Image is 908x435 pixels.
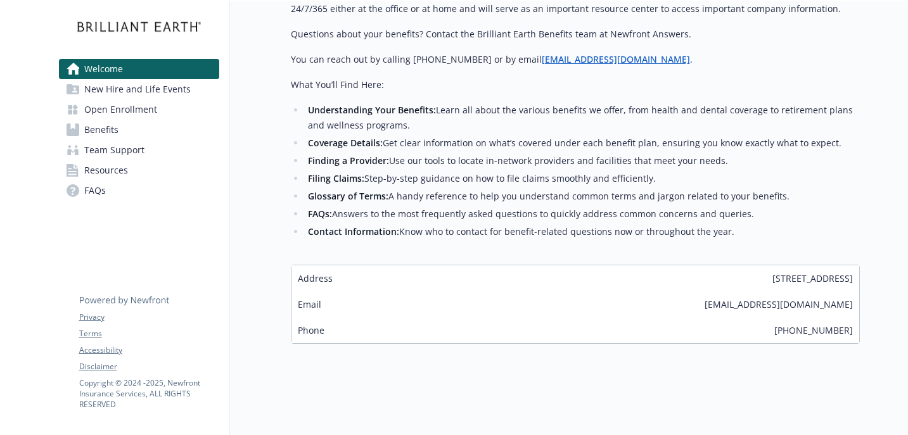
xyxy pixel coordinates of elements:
span: [EMAIL_ADDRESS][DOMAIN_NAME] [705,298,853,311]
span: [PHONE_NUMBER] [774,324,853,337]
strong: Filing Claims: [308,172,364,184]
span: Team Support [84,140,144,160]
a: FAQs [59,180,219,201]
a: Team Support [59,140,219,160]
span: Resources [84,160,128,180]
li: Learn all about the various benefits we offer, from health and dental coverage to retirement plan... [305,103,860,133]
p: What You’ll Find Here: [291,77,860,92]
span: Benefits [84,120,118,140]
a: Privacy [79,312,219,323]
a: Terms [79,328,219,339]
li: Answers to the most frequently asked questions to quickly address common concerns and queries. [305,206,860,222]
p: You can reach out by calling [PHONE_NUMBER] or by email . [291,52,860,67]
li: Get clear information on what’s covered under each benefit plan, ensuring you know exactly what t... [305,136,860,151]
strong: Glossary of Terms: [308,190,388,202]
strong: Finding a Provider: [308,154,389,167]
a: Benefits [59,120,219,140]
strong: Coverage Details: [308,137,383,149]
span: Open Enrollment [84,99,157,120]
span: Address [298,272,333,285]
a: Welcome [59,59,219,79]
span: Email [298,298,321,311]
a: Accessibility [79,344,219,356]
span: Phone [298,324,324,337]
strong: Understanding Your Benefits: [308,104,436,116]
span: Welcome [84,59,123,79]
span: FAQs [84,180,106,201]
li: Step-by-step guidance on how to file claims smoothly and efficiently. [305,171,860,186]
a: Open Enrollment [59,99,219,120]
strong: FAQs: [308,208,332,220]
a: New Hire and Life Events [59,79,219,99]
p: Questions about your benefits? Contact the Brilliant Earth Benefits team at Newfront Answers. [291,27,860,42]
a: [EMAIL_ADDRESS][DOMAIN_NAME] [542,53,690,65]
li: A handy reference to help you understand common terms and jargon related to your benefits. [305,189,860,204]
span: [STREET_ADDRESS] [772,272,853,285]
span: New Hire and Life Events [84,79,191,99]
li: Know who to contact for benefit-related questions now or throughout the year. [305,224,860,239]
li: Use our tools to locate in-network providers and facilities that meet your needs. [305,153,860,168]
a: Resources [59,160,219,180]
a: Disclaimer [79,361,219,372]
strong: Contact Information: [308,225,399,237]
p: Copyright © 2024 - 2025 , Newfront Insurance Services, ALL RIGHTS RESERVED [79,377,219,410]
